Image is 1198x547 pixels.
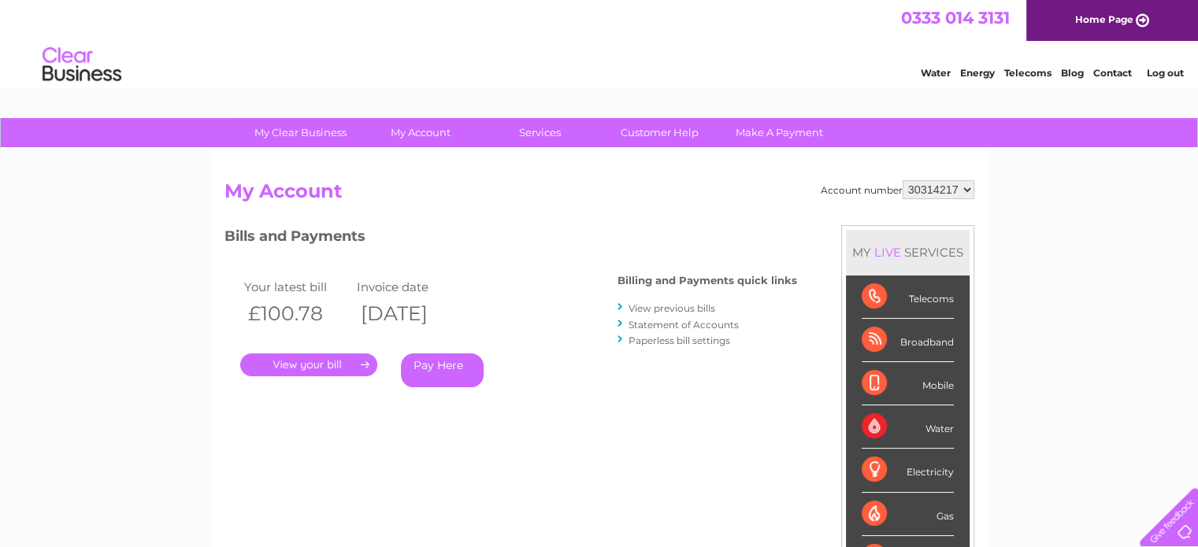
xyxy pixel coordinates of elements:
a: Paperless bill settings [629,334,730,346]
a: Telecoms [1004,67,1051,79]
th: £100.78 [240,298,354,330]
h3: Bills and Payments [224,225,797,253]
div: MY SERVICES [846,230,970,275]
a: Statement of Accounts [629,319,739,331]
a: View previous bills [629,302,715,314]
a: Log out [1146,67,1183,79]
div: Account number [821,180,974,199]
td: Invoice date [353,276,466,298]
div: Telecoms [862,275,954,319]
th: [DATE] [353,298,466,330]
a: Contact [1093,67,1132,79]
a: Energy [960,67,995,79]
a: Services [475,118,605,147]
img: logo.png [42,41,122,89]
div: Gas [862,493,954,536]
a: 0333 014 3131 [901,8,1010,28]
div: Clear Business is a trading name of Verastar Limited (registered in [GEOGRAPHIC_DATA] No. 3667643... [228,9,972,76]
div: Water [862,405,954,449]
a: Make A Payment [714,118,844,147]
a: Water [921,67,951,79]
div: Electricity [862,449,954,492]
div: Mobile [862,362,954,405]
a: . [240,353,377,376]
a: Customer Help [595,118,725,147]
h2: My Account [224,180,974,210]
h4: Billing and Payments quick links [618,275,797,286]
td: Your latest bill [240,276,354,298]
a: Blog [1061,67,1084,79]
div: Broadband [862,319,954,362]
a: Pay Here [401,353,484,387]
a: My Clear Business [236,118,365,147]
div: LIVE [871,245,904,260]
a: My Account [355,118,485,147]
